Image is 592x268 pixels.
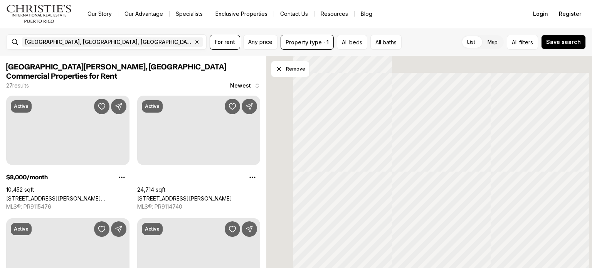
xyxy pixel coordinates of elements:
p: Active [145,226,160,232]
button: Property options [114,170,129,185]
a: Specialists [170,8,209,19]
a: Our Advantage [118,8,169,19]
button: Property options [245,170,260,185]
span: Any price [248,39,272,45]
label: Map [481,35,504,49]
button: Any price [243,35,277,50]
button: Dismiss drawing [271,61,309,77]
a: Exclusive Properties [209,8,274,19]
button: Property type · 1 [281,35,334,50]
span: filters [519,38,533,46]
span: For rent [215,39,235,45]
p: 27 results [6,83,29,89]
a: 2328 CALLE BLANCA REXACH #1, SAN JUAN PR, 00915 [6,195,129,202]
p: Active [14,226,29,232]
button: Newest [225,78,265,93]
a: Our Story [81,8,118,19]
button: Save Property: 378 SAN CLAUDIO AVE. [94,221,109,237]
button: Register [554,6,586,22]
img: logo [6,5,72,23]
button: Save Property: 34 CARR 20 [225,99,240,114]
button: Allfilters [507,35,538,50]
button: Save Property: 51 PILAR Y BRAUMBAUGH [225,221,240,237]
button: For rent [210,35,240,50]
span: [GEOGRAPHIC_DATA][PERSON_NAME], [GEOGRAPHIC_DATA] Commercial Properties for Rent [6,63,226,80]
span: Login [533,11,548,17]
span: Register [559,11,581,17]
span: All [512,38,518,46]
a: Blog [355,8,378,19]
button: Save search [541,35,586,49]
a: 34 CARR 20, GUAYNABO PR, 00966 [137,195,232,202]
span: Newest [230,83,251,89]
button: All baths [370,35,402,50]
label: List [461,35,481,49]
span: [GEOGRAPHIC_DATA], [GEOGRAPHIC_DATA], [GEOGRAPHIC_DATA] [25,39,192,45]
button: All beds [337,35,367,50]
a: Resources [314,8,354,19]
p: Active [14,103,29,110]
button: Login [528,6,553,22]
span: Save search [546,39,581,45]
button: Save Property: 2328 CALLE BLANCA REXACH #1 [94,99,109,114]
button: Contact Us [274,8,314,19]
p: Active [145,103,160,110]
